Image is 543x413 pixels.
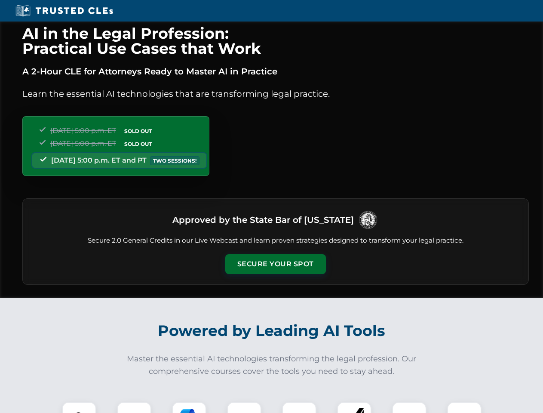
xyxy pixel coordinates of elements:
p: Secure 2.0 General Credits in our Live Webcast and learn proven strategies designed to transform ... [33,236,518,246]
span: [DATE] 5:00 p.m. ET [50,139,116,148]
span: [DATE] 5:00 p.m. ET [50,126,116,135]
img: Trusted CLEs [13,4,116,17]
p: Master the essential AI technologies transforming the legal profession. Our comprehensive courses... [121,353,422,378]
p: A 2-Hour CLE for Attorneys Ready to Master AI in Practice [22,65,529,78]
img: Logo [357,209,379,231]
span: SOLD OUT [121,126,155,136]
span: SOLD OUT [121,139,155,148]
p: Learn the essential AI technologies that are transforming legal practice. [22,87,529,101]
h2: Powered by Leading AI Tools [34,316,510,346]
h3: Approved by the State Bar of [US_STATE] [172,212,354,228]
button: Secure Your Spot [225,254,326,274]
h1: AI in the Legal Profession: Practical Use Cases that Work [22,26,529,56]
